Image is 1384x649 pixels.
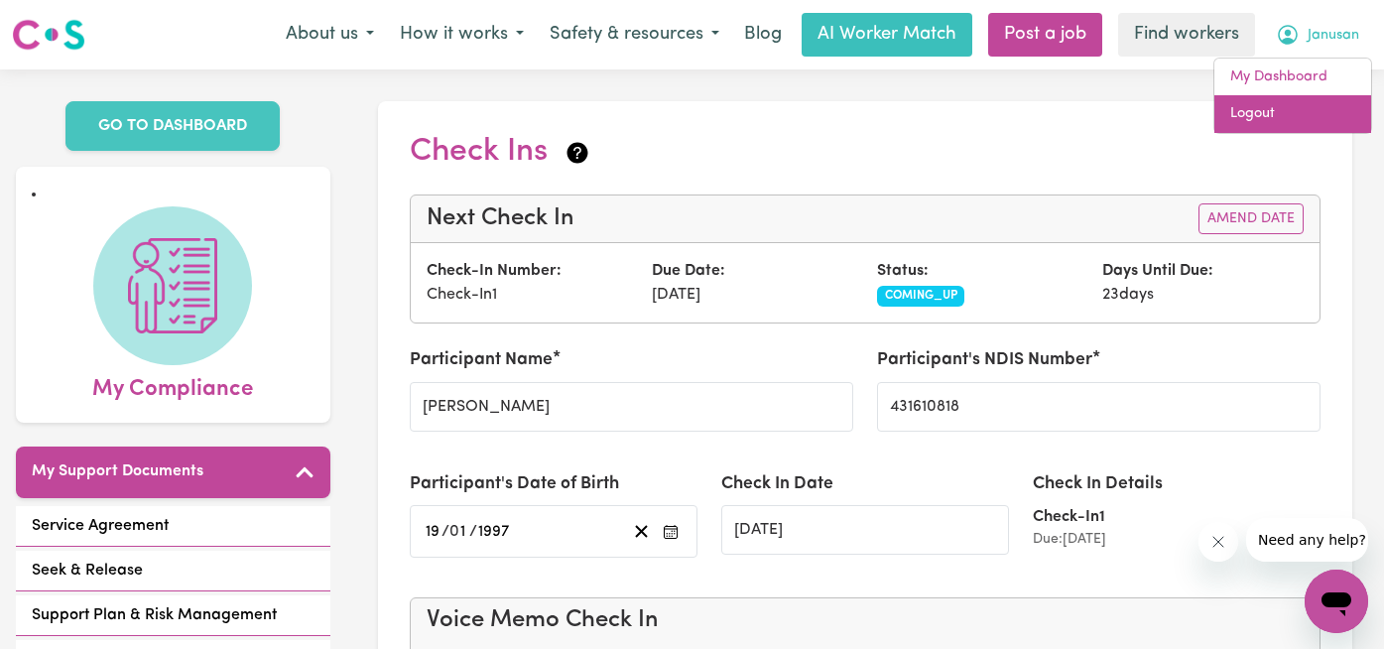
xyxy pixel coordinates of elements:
h2: Check Ins [410,133,591,171]
div: 23 days [1090,259,1316,307]
a: Blog [732,13,794,57]
a: Logout [1214,95,1371,133]
span: / [469,523,477,541]
span: / [441,523,449,541]
iframe: Message from company [1246,518,1368,562]
a: GO TO DASHBOARD [65,101,280,151]
input: ---- [477,518,511,545]
strong: Status: [877,263,929,279]
label: Participant's Date of Birth [410,471,619,497]
span: Service Agreement [32,514,169,538]
strong: Due Date: [652,263,725,279]
h5: My Support Documents [32,462,203,481]
img: Careseekers logo [12,17,85,53]
button: Safety & resources [537,14,732,56]
div: My Account [1213,58,1372,134]
a: My Dashboard [1214,59,1371,96]
iframe: Button to launch messaging window [1305,570,1368,633]
label: Participant Name [410,347,553,373]
strong: Check-In Number: [427,263,562,279]
button: My Account [1263,14,1372,56]
label: Check In Date [721,471,833,497]
div: Check-In 1 [415,259,640,307]
a: Post a job [988,13,1102,57]
span: Janusan [1308,25,1359,47]
a: Careseekers logo [12,12,85,58]
div: Due: [DATE] [1033,529,1321,550]
input: -- [450,518,469,545]
a: My Compliance [32,206,315,407]
div: [DATE] [640,259,865,307]
button: How it works [387,14,537,56]
a: AI Worker Match [802,13,972,57]
h4: Next Check In [427,204,574,233]
strong: Check-In 1 [1033,509,1105,525]
span: 0 [449,524,459,540]
span: My Compliance [92,365,253,407]
input: -- [425,518,441,545]
span: Seek & Release [32,559,143,583]
span: Support Plan & Risk Management [32,603,277,627]
a: Find workers [1118,13,1255,57]
button: About us [273,14,387,56]
h4: Voice Memo Check In [427,606,1304,635]
a: Seek & Release [16,551,330,591]
button: Amend Date [1198,203,1304,234]
iframe: Close message [1198,522,1238,562]
span: COMING_UP [877,286,965,306]
label: Check In Details [1033,471,1163,497]
strong: Days Until Due: [1102,263,1213,279]
a: Service Agreement [16,506,330,547]
label: Participant's NDIS Number [877,347,1092,373]
a: Support Plan & Risk Management [16,595,330,636]
button: My Support Documents [16,447,330,498]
